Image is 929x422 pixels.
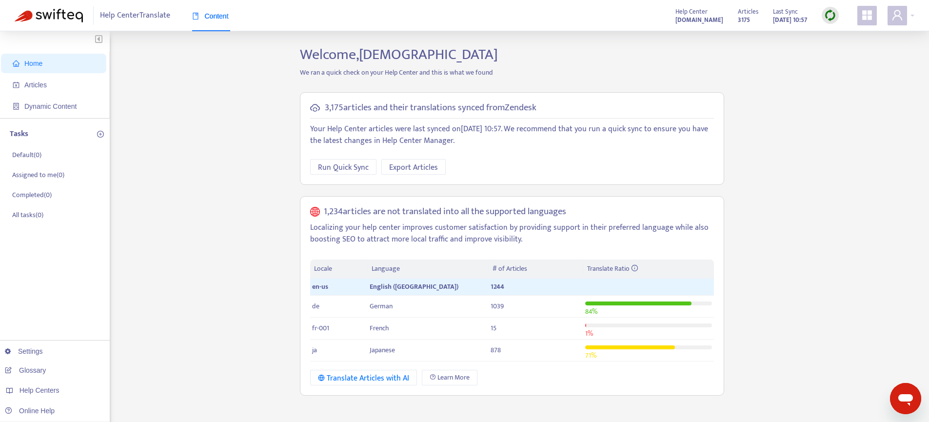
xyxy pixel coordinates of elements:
img: sync.dc5367851b00ba804db3.png [824,9,836,21]
span: plus-circle [97,131,104,138]
div: Translate Articles with AI [318,372,409,384]
p: All tasks ( 0 ) [12,210,43,220]
span: Welcome, [DEMOGRAPHIC_DATA] [300,42,498,67]
iframe: Button to launch messaging window, conversation in progress [890,383,921,414]
button: Export Articles [381,159,446,175]
span: Japanese [370,344,395,356]
span: Home [24,60,42,67]
span: Last Sync [773,6,798,17]
span: Dynamic Content [24,102,77,110]
span: account-book [13,81,20,88]
strong: [DATE] 10:57 [773,15,807,25]
span: user [891,9,903,21]
th: Locale [310,260,368,279]
strong: 3175 [738,15,750,25]
p: Completed ( 0 ) [12,190,52,200]
span: German [370,301,393,312]
th: # of Articles [489,260,583,279]
span: en-us [312,281,328,292]
div: Translate Ratio [587,263,710,274]
a: Learn More [422,370,477,385]
p: Your Help Center articles were last synced on [DATE] 10:57 . We recommend that you run a quick sy... [310,123,714,147]
span: ja [312,344,317,356]
span: 878 [491,344,501,356]
img: Swifteq [15,9,83,22]
span: appstore [861,9,873,21]
a: Glossary [5,366,46,374]
strong: [DOMAIN_NAME] [675,15,723,25]
button: Run Quick Sync [310,159,376,175]
a: Settings [5,347,43,355]
span: Export Articles [389,161,438,174]
p: We ran a quick check on your Help Center and this is what we found [293,67,731,78]
span: book [192,13,199,20]
span: French [370,322,389,334]
a: Online Help [5,407,55,415]
span: Help Center [675,6,708,17]
h5: 3,175 articles and their translations synced from Zendesk [325,102,536,114]
p: Localizing your help center improves customer satisfaction by providing support in their preferre... [310,222,714,245]
span: de [312,301,319,312]
a: [DOMAIN_NAME] [675,14,723,25]
th: Language [368,260,489,279]
span: container [13,103,20,110]
span: Articles [24,81,47,89]
span: Learn More [437,372,470,383]
span: 15 [491,322,496,334]
span: fr-001 [312,322,329,334]
h5: 1,234 articles are not translated into all the supported languages [324,206,566,218]
span: Articles [738,6,758,17]
span: 84 % [585,306,597,317]
span: Run Quick Sync [318,161,369,174]
span: cloud-sync [310,103,320,113]
span: 71 % [585,350,596,361]
span: Help Centers [20,386,59,394]
p: Tasks [10,128,28,140]
span: 1 % [585,328,593,339]
span: home [13,60,20,67]
span: 1039 [491,301,504,312]
span: Help Center Translate [100,6,170,25]
span: global [310,206,320,218]
p: Assigned to me ( 0 ) [12,170,64,180]
span: English ([GEOGRAPHIC_DATA]) [370,281,458,292]
span: Content [192,12,229,20]
span: 1244 [491,281,504,292]
p: Default ( 0 ) [12,150,41,160]
button: Translate Articles with AI [310,370,417,385]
